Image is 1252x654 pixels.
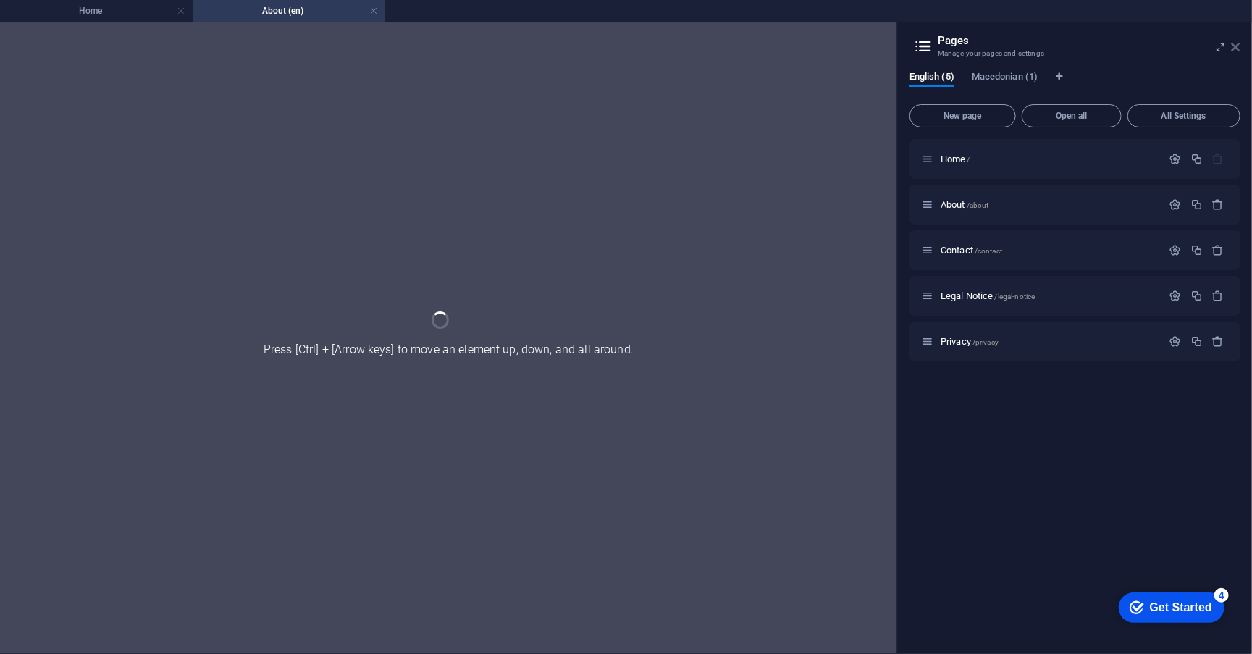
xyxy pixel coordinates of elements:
div: Home/ [936,154,1162,164]
div: Get Started 4 items remaining, 20% complete [12,7,117,38]
h2: Pages [938,34,1240,47]
div: Duplicate [1190,244,1203,256]
div: The startpage cannot be deleted [1212,153,1224,165]
div: Legal Notice/legal-notice [936,291,1162,301]
div: Settings [1169,335,1182,348]
span: Macedonian (1) [972,68,1038,88]
div: 4 [107,3,122,17]
div: Duplicate [1190,153,1203,165]
div: Remove [1212,335,1224,348]
div: Duplicate [1190,198,1203,211]
div: Settings [1169,153,1182,165]
span: /privacy [972,338,999,346]
div: Get Started [43,16,105,29]
div: About/about [936,200,1162,209]
div: Duplicate [1190,290,1203,302]
span: /legal-notice [995,293,1035,301]
span: Open all [1028,112,1115,120]
div: Privacy/privacy [936,337,1162,346]
span: Click to open page [941,290,1035,301]
div: Contact/contact [936,246,1162,255]
span: /contact [975,247,1002,255]
div: Remove [1212,244,1224,256]
span: /about [967,201,989,209]
span: English (5) [909,68,954,88]
span: Click to open page [941,336,999,347]
button: New page [909,104,1016,127]
div: Language Tabs [909,71,1240,98]
div: Remove [1212,290,1224,302]
div: Settings [1169,244,1182,256]
h4: About (en) [193,3,385,19]
h3: Manage your pages and settings [938,47,1211,60]
div: Remove [1212,198,1224,211]
span: / [967,156,970,164]
div: Settings [1169,198,1182,211]
button: Open all [1022,104,1122,127]
span: New page [916,112,1009,120]
span: About [941,199,989,210]
span: Click to open page [941,154,970,164]
span: Click to open page [941,245,1002,256]
div: Duplicate [1190,335,1203,348]
div: Settings [1169,290,1182,302]
button: All Settings [1127,104,1240,127]
span: All Settings [1134,112,1234,120]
